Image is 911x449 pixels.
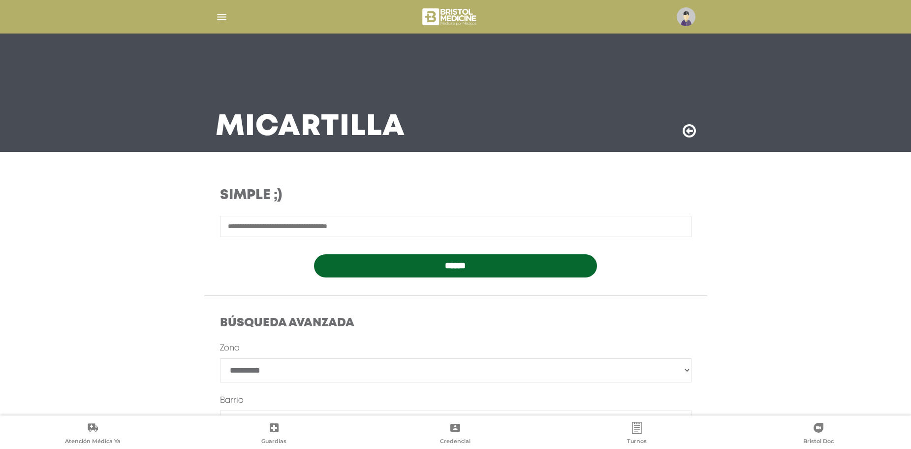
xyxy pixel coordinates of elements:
[440,438,471,447] span: Credencial
[216,114,405,140] h3: Mi Cartilla
[546,422,728,447] a: Turnos
[65,438,121,447] span: Atención Médica Ya
[2,422,184,447] a: Atención Médica Ya
[421,5,479,29] img: bristol-medicine-blanco.png
[220,395,244,407] label: Barrio
[677,7,695,26] img: profile-placeholder.svg
[220,187,519,204] h3: Simple ;)
[216,11,228,23] img: Cober_menu-lines-white.svg
[627,438,647,447] span: Turnos
[727,422,909,447] a: Bristol Doc
[261,438,286,447] span: Guardias
[220,343,240,354] label: Zona
[220,316,691,331] h4: Búsqueda Avanzada
[365,422,546,447] a: Credencial
[803,438,834,447] span: Bristol Doc
[184,422,365,447] a: Guardias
